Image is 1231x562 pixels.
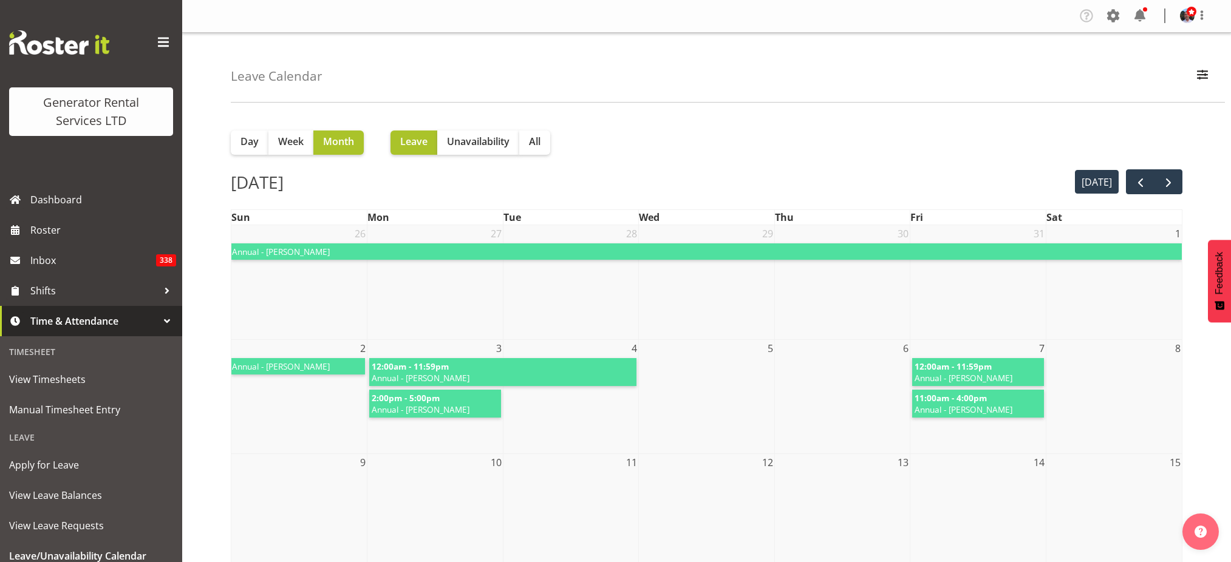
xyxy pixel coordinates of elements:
[9,486,173,504] span: View Leave Balances
[278,134,304,149] span: Week
[156,254,176,266] span: 338
[1180,8,1195,23] img: jacques-engelbrecht1e891c9ce5a0e1434353ba6e107c632d.png
[1126,169,1154,194] button: prev
[372,361,449,372] span: 12:00am - 11:59pm
[30,282,158,300] span: Shifts
[437,130,519,155] button: Unavailability
[1032,225,1046,242] span: 31
[1038,340,1046,357] span: 7
[1195,526,1207,538] img: help-xxl-2.png
[503,211,521,224] span: Tue
[9,370,173,388] span: View Timesheets
[231,211,250,224] span: Sun
[1075,170,1119,194] button: [DATE]
[30,312,158,330] span: Time & Attendance
[9,516,173,535] span: View Leave Requests
[9,30,109,55] img: Rosterit website logo
[372,392,440,404] span: 2:00pm - 5:00pm
[447,134,510,149] span: Unavailability
[775,211,794,224] span: Thu
[915,361,992,372] span: 12:00am - 11:59pm
[232,246,1181,257] span: Annual - [PERSON_NAME]
[9,401,173,419] span: Manual Timesheet Entry
[529,134,540,149] span: All
[910,211,923,224] span: Fri
[323,134,354,149] span: Month
[625,225,638,242] span: 28
[625,454,638,471] span: 11
[639,211,660,224] span: Wed
[231,69,322,83] h4: Leave Calendar
[232,361,363,372] span: Annual - [PERSON_NAME]
[896,225,910,242] span: 30
[630,340,638,357] span: 4
[359,340,367,357] span: 2
[896,454,910,471] span: 13
[3,450,179,480] a: Apply for Leave
[1174,225,1182,242] span: 1
[231,130,268,155] button: Day
[400,134,428,149] span: Leave
[231,169,284,195] h2: [DATE]
[915,392,987,404] span: 11:00am - 4:00pm
[372,372,634,384] span: Annual - [PERSON_NAME]
[372,404,499,415] span: Annual - [PERSON_NAME]
[495,340,503,357] span: 3
[3,510,179,541] a: View Leave Requests
[519,130,550,155] button: All
[489,225,503,242] span: 27
[21,93,161,130] div: Generator Rental Services LTD
[1214,252,1225,294] span: Feedback
[1190,63,1215,90] button: Filter Employees
[353,225,367,242] span: 26
[761,454,774,471] span: 12
[1174,340,1182,357] span: 8
[3,480,179,510] a: View Leave Balances
[1046,211,1062,224] span: Sat
[489,454,503,471] span: 10
[1208,240,1231,322] button: Feedback - Show survey
[915,372,1042,384] span: Annual - [PERSON_NAME]
[915,404,1042,415] span: Annual - [PERSON_NAME]
[1154,169,1182,194] button: next
[766,340,774,357] span: 5
[3,364,179,394] a: View Timesheets
[268,130,313,155] button: Week
[240,134,259,149] span: Day
[359,454,367,471] span: 9
[390,130,437,155] button: Leave
[30,221,176,239] span: Roster
[9,456,173,474] span: Apply for Leave
[30,191,176,209] span: Dashboard
[3,339,179,364] div: Timesheet
[902,340,910,357] span: 6
[3,425,179,450] div: Leave
[761,225,774,242] span: 29
[367,211,389,224] span: Mon
[3,394,179,425] a: Manual Timesheet Entry
[313,130,364,155] button: Month
[30,251,156,269] span: Inbox
[1168,454,1182,471] span: 15
[1032,454,1046,471] span: 14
